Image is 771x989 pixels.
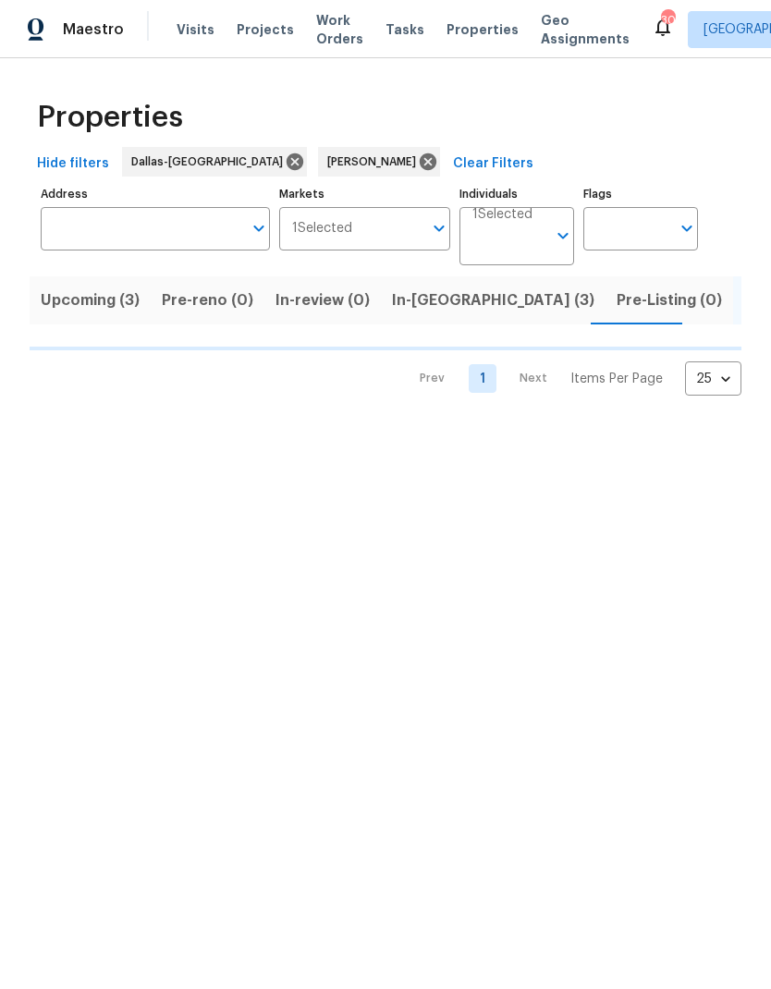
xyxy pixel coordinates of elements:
[541,11,630,48] span: Geo Assignments
[237,20,294,39] span: Projects
[327,153,423,171] span: [PERSON_NAME]
[131,153,290,171] span: Dallas-[GEOGRAPHIC_DATA]
[583,189,698,200] label: Flags
[37,108,183,127] span: Properties
[453,153,533,176] span: Clear Filters
[392,287,594,313] span: In-[GEOGRAPHIC_DATA] (3)
[661,11,674,30] div: 30
[685,355,741,403] div: 25
[318,147,440,177] div: [PERSON_NAME]
[279,189,451,200] label: Markets
[446,147,541,181] button: Clear Filters
[162,287,253,313] span: Pre-reno (0)
[246,215,272,241] button: Open
[402,361,741,396] nav: Pagination Navigation
[550,223,576,249] button: Open
[30,147,116,181] button: Hide filters
[617,287,722,313] span: Pre-Listing (0)
[41,189,270,200] label: Address
[292,221,352,237] span: 1 Selected
[385,23,424,36] span: Tasks
[674,215,700,241] button: Open
[63,20,124,39] span: Maestro
[447,20,519,39] span: Properties
[316,11,363,48] span: Work Orders
[459,189,574,200] label: Individuals
[37,153,109,176] span: Hide filters
[177,20,214,39] span: Visits
[41,287,140,313] span: Upcoming (3)
[469,364,496,393] a: Goto page 1
[275,287,370,313] span: In-review (0)
[122,147,307,177] div: Dallas-[GEOGRAPHIC_DATA]
[472,207,532,223] span: 1 Selected
[426,215,452,241] button: Open
[570,370,663,388] p: Items Per Page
